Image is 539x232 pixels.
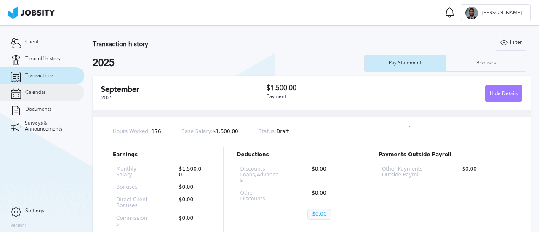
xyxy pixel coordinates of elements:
p: Draft [259,129,289,135]
span: Hours Worked: [113,128,150,134]
div: Pay Statement [384,60,426,66]
button: Hide Details [485,85,522,102]
span: Time off history [25,56,61,62]
label: Version: [11,223,26,228]
p: $1,500.00 [175,166,206,178]
p: $0.00 [307,166,348,184]
p: Commissions [116,216,148,227]
span: Status: [259,128,276,134]
h3: Transaction history [93,40,329,48]
p: Other Payments Outside Payroll [382,166,431,178]
p: Payments Outside Payroll [379,152,510,158]
p: Direct Client Bonuses [116,197,148,209]
button: Bonuses [445,55,526,72]
h2: September [101,85,267,94]
p: 176 [113,129,161,135]
div: Hide Details [486,85,522,102]
p: $0.00 [175,184,206,190]
p: $0.00 [307,190,348,202]
button: F[PERSON_NAME] [461,4,531,21]
span: Transactions [25,73,53,79]
div: F [465,7,478,19]
span: [PERSON_NAME] [478,10,526,16]
p: Other Discounts [240,190,281,202]
p: Bonuses [116,184,148,190]
p: $0.00 [307,209,331,220]
button: Filter [496,34,526,51]
p: $1,500.00 [181,129,238,135]
p: Deductions [237,152,351,158]
span: Calendar [25,90,45,96]
h2: 2025 [93,57,364,69]
span: Settings [25,208,44,214]
p: Earnings [113,152,210,158]
p: Monthly Salary [116,166,148,178]
h3: $1,500.00 [267,84,394,92]
p: Discounts Loans/Advances [240,166,281,184]
span: Documents [25,107,51,112]
div: Filter [496,34,526,51]
button: Pay Statement [364,55,445,72]
div: Bonuses [472,60,500,66]
p: $0.00 [175,216,206,227]
span: Client [25,39,39,45]
p: $0.00 [175,197,206,209]
img: ab4bad089aa723f57921c736e9817d99.png [8,7,55,19]
span: Base Salary: [181,128,213,134]
div: Payment [267,94,394,100]
span: 2025 [101,95,113,101]
p: $0.00 [458,166,507,178]
span: Surveys & Announcements [25,120,74,132]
